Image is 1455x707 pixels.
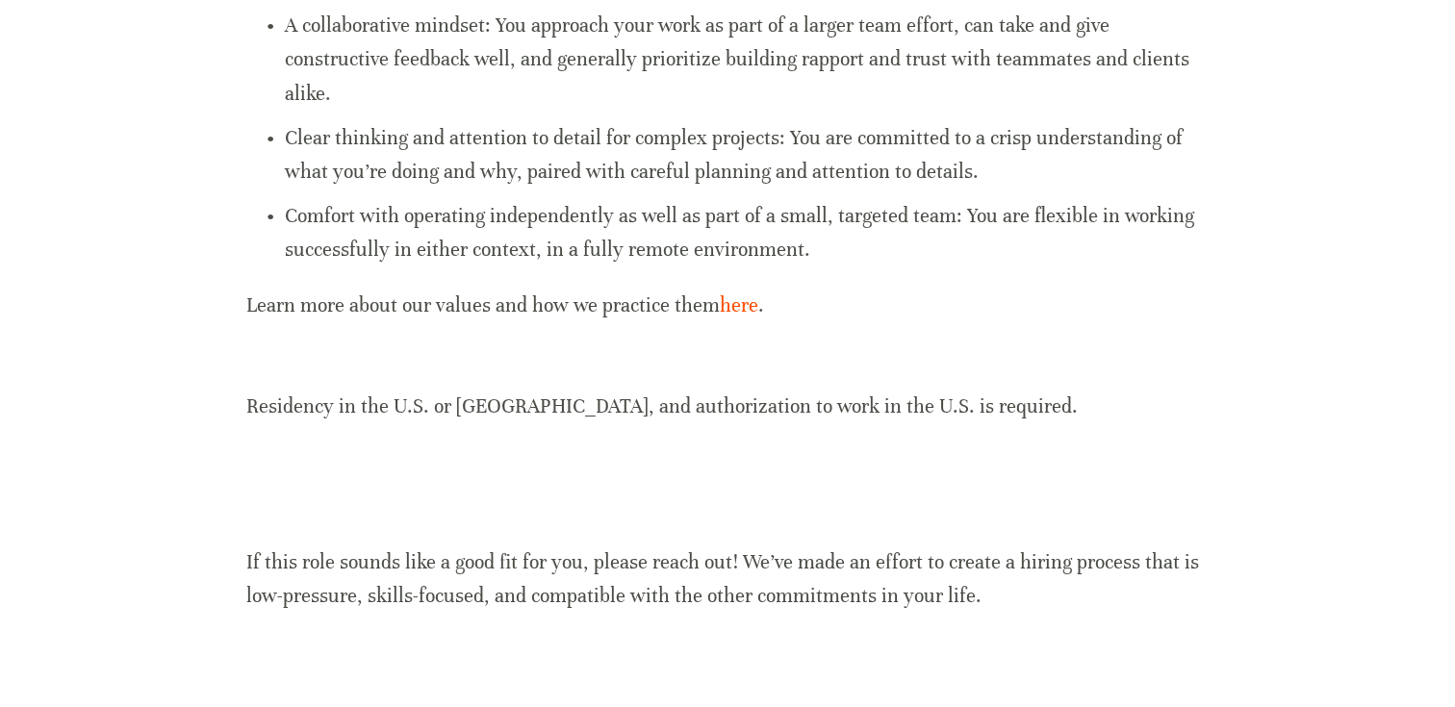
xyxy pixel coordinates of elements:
a: here [720,293,758,317]
p: Clear thinking and attention to detail for complex projects: You are committed to a crisp underst... [285,121,1209,189]
p: Residency in the U.S. or [GEOGRAPHIC_DATA], and authorization to work in the U.S. is required. [246,356,1209,423]
p: If this role sounds like a good fit for you, please reach out! We’ve made an effort to create a h... [246,545,1209,613]
p: A collaborative mindset: You approach your work as part of a larger team effort, can take and giv... [285,9,1209,111]
p: Learn more about our values and how we practice them . [246,289,1209,322]
p: Comfort with operating independently as well as part of a small, targeted team: You are flexible ... [285,199,1209,266]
